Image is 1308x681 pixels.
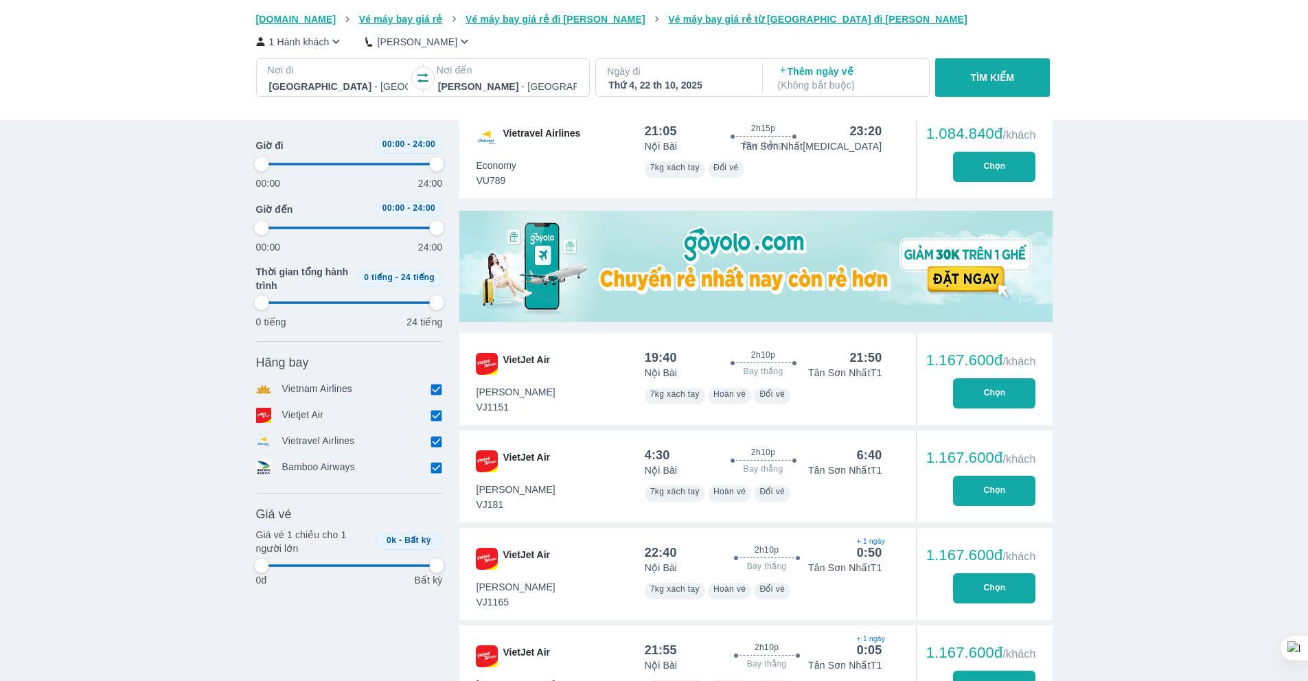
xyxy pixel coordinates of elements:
[849,123,882,139] div: 23:20
[751,349,775,360] span: 2h10p
[607,65,748,78] p: Ngày đi
[713,163,739,172] span: Đổi vé
[256,528,370,555] p: Giá vé 1 chiều cho 1 người lớn
[645,366,677,380] p: Nội Bài
[1002,356,1035,367] span: /khách
[282,408,324,423] p: Vietjet Air
[650,584,700,594] span: 7kg xách tay
[477,595,555,609] span: VJ1165
[407,139,410,149] span: -
[608,78,747,92] div: Thứ 4, 22 th 10, 2025
[476,126,498,148] img: VU
[268,63,409,77] p: Nơi đi
[778,78,917,92] p: ( Không bắt buộc )
[953,573,1035,603] button: Chọn
[751,123,775,134] span: 2h15p
[256,265,351,292] span: Thời gian tổng hành trình
[645,139,677,153] p: Nội Bài
[645,658,677,672] p: Nội Bài
[926,352,1036,369] div: 1.167.600đ
[755,544,779,555] span: 2h10p
[477,385,555,399] span: [PERSON_NAME]
[476,353,498,375] img: VJ
[503,450,550,472] span: VietJet Air
[808,366,882,380] p: Tân Sơn Nhất T1
[971,71,1015,84] p: TÌM KIẾM
[778,65,917,92] p: Thêm ngày về
[741,139,882,153] p: Tân Sơn Nhất [MEDICAL_DATA]
[414,573,442,587] p: Bất kỳ
[755,642,779,653] span: 2h10p
[256,176,281,190] p: 00:00
[857,447,882,463] div: 6:40
[459,211,1053,322] img: media-0
[382,139,405,149] span: 00:00
[953,476,1035,506] button: Chọn
[926,450,1036,466] div: 1.167.600đ
[650,389,700,399] span: 7kg xách tay
[269,35,330,49] p: 1 Hành khách
[645,349,677,366] div: 19:40
[413,139,435,149] span: 24:00
[476,548,498,570] img: VJ
[645,447,670,463] div: 4:30
[395,273,398,282] span: -
[926,547,1036,564] div: 1.167.600đ
[1002,453,1035,465] span: /khách
[418,176,443,190] p: 24:00
[713,487,746,496] span: Hoàn vé
[256,573,267,587] p: 0đ
[926,645,1036,661] div: 1.167.600đ
[645,544,677,561] div: 22:40
[503,548,550,570] span: VietJet Air
[808,463,882,477] p: Tân Sơn Nhất T1
[503,126,581,148] span: Vietravel Airlines
[364,273,393,282] span: 0 tiếng
[256,12,1053,26] nav: breadcrumb
[282,434,355,449] p: Vietravel Airlines
[759,584,785,594] span: Đổi vé
[477,580,555,594] span: [PERSON_NAME]
[477,174,516,187] span: VU789
[413,203,435,213] span: 24:00
[365,34,472,49] button: [PERSON_NAME]
[256,14,336,25] span: [DOMAIN_NAME]
[808,658,882,672] p: Tân Sơn Nhất T1
[650,163,700,172] span: 7kg xách tay
[953,378,1035,408] button: Chọn
[256,34,344,49] button: 1 Hành khách
[759,389,785,399] span: Đổi vé
[256,354,309,371] span: Hãng bay
[387,535,396,545] span: 0k
[645,561,677,575] p: Nội Bài
[282,460,355,475] p: Bamboo Airways
[926,126,1036,142] div: 1.084.840đ
[377,35,457,49] p: [PERSON_NAME]
[476,645,498,667] img: VJ
[503,353,550,375] span: VietJet Air
[857,642,882,658] div: 0:05
[477,483,555,496] span: [PERSON_NAME]
[953,152,1035,182] button: Chọn
[256,315,286,329] p: 0 tiếng
[857,536,882,547] span: + 1 ngày
[645,642,677,658] div: 21:55
[857,544,882,561] div: 0:50
[282,382,353,397] p: Vietnam Airlines
[476,450,498,472] img: VJ
[477,159,516,172] span: Economy
[256,203,293,216] span: Giờ đến
[713,389,746,399] span: Hoàn vé
[645,123,677,139] div: 21:05
[1002,129,1035,141] span: /khách
[935,58,1050,97] button: TÌM KIẾM
[382,203,405,213] span: 00:00
[503,645,550,667] span: VietJet Air
[466,14,645,25] span: Vé máy bay giá rẻ đi [PERSON_NAME]
[1002,648,1035,660] span: /khách
[713,584,746,594] span: Hoàn vé
[407,203,410,213] span: -
[645,463,677,477] p: Nội Bài
[437,63,578,77] p: Nơi đến
[477,400,555,414] span: VJ1151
